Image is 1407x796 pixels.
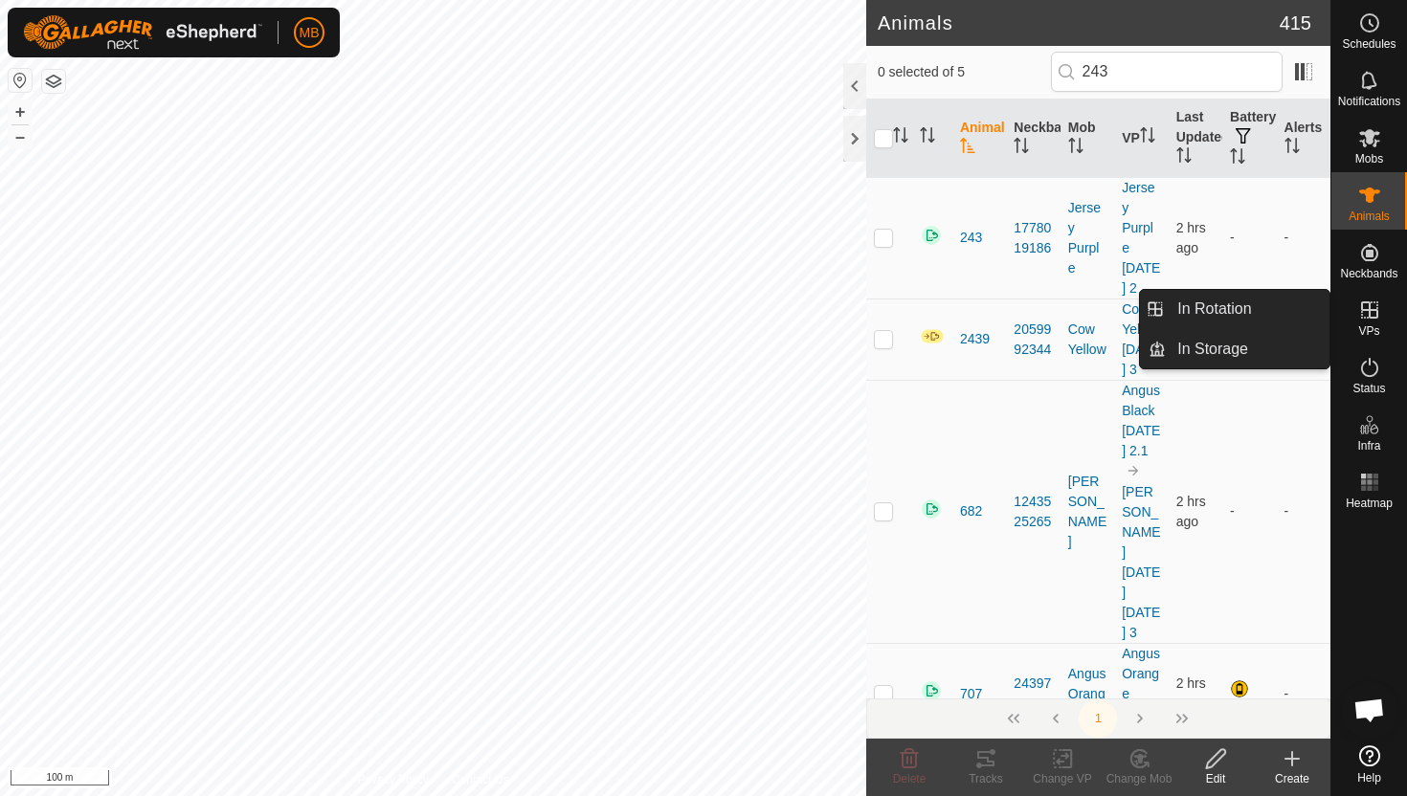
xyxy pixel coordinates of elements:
a: Angus Orange [DATE] 3 [1122,646,1160,741]
span: MB [300,23,320,43]
img: returning on [920,679,943,702]
p-sorticon: Activate to sort [1176,150,1192,166]
img: returning on [920,497,943,520]
span: Help [1357,772,1381,784]
a: Jersey Purple [DATE] 2 [1122,180,1160,296]
td: - [1277,380,1330,643]
th: Neckband [1006,99,1060,178]
span: Delete [893,772,927,785]
div: Edit [1177,770,1254,787]
span: 3 Oct 2025, 7:35 am [1176,220,1206,255]
li: In Storage [1140,330,1329,368]
span: 3 Oct 2025, 7:51 am [1176,494,1206,529]
p-sorticon: Activate to sort [1014,141,1029,156]
span: 0 selected of 5 [878,62,1051,82]
div: Cow Yellow [1068,320,1106,360]
p-sorticon: Activate to sort [1230,151,1245,166]
div: 2439740115 [1014,674,1052,714]
button: + [9,100,32,123]
th: Battery [1222,99,1276,178]
span: In Storage [1177,338,1248,361]
span: Infra [1357,440,1380,452]
span: 243 [960,228,982,248]
td: - [1222,380,1276,643]
img: In Progress [920,328,945,344]
div: [PERSON_NAME] [1068,472,1106,552]
a: Contact Us [452,771,508,788]
div: Change VP [1024,770,1101,787]
span: Schedules [1342,38,1396,50]
span: Heatmap [1346,497,1393,509]
th: Alerts [1277,99,1330,178]
span: Status [1352,383,1385,394]
img: Gallagher Logo [23,15,262,50]
span: 2439 [960,329,990,349]
div: Open chat [1341,681,1398,739]
div: Angus Orange [1068,664,1106,724]
div: Jersey Purple [1068,198,1106,278]
p-sorticon: Activate to sort [920,130,935,145]
h2: Animals [878,11,1280,34]
img: returning on [920,224,943,247]
span: 682 [960,501,982,521]
button: Reset Map [9,69,32,92]
td: - [1277,643,1330,744]
button: 1 [1079,699,1117,738]
div: 2059992344 [1014,320,1052,360]
button: Map Layers [42,70,65,93]
th: Mob [1061,99,1114,178]
div: 1243525265 [1014,492,1052,532]
div: Create [1254,770,1330,787]
th: VP [1114,99,1168,178]
a: Help [1331,738,1407,791]
a: [PERSON_NAME][DATE][DATE] 3 [1122,484,1160,640]
span: 707 [960,684,982,704]
a: In Rotation [1166,290,1329,328]
span: 415 [1280,9,1311,37]
a: Privacy Policy [357,771,429,788]
td: - [1277,177,1330,298]
span: 3 Oct 2025, 8:15 am [1176,675,1206,711]
div: Tracks [948,770,1024,787]
div: 1778019186 [1014,218,1052,258]
span: Mobs [1355,153,1383,165]
li: In Rotation [1140,290,1329,328]
td: - [1222,177,1276,298]
span: Neckbands [1340,268,1397,279]
p-sorticon: Activate to sort [1140,130,1155,145]
p-sorticon: Activate to sort [893,130,908,145]
span: In Rotation [1177,298,1251,321]
th: Animal [952,99,1006,178]
th: Last Updated [1169,99,1222,178]
a: Cow Yellow [DATE] 3 [1122,301,1160,377]
span: Animals [1349,210,1390,222]
span: Notifications [1338,96,1400,107]
a: Angus Black [DATE] 2.1 [1122,383,1160,458]
button: – [9,125,32,148]
span: VPs [1358,325,1379,337]
img: to [1126,463,1141,478]
p-sorticon: Activate to sort [960,141,975,156]
p-sorticon: Activate to sort [1284,141,1300,156]
div: Change Mob [1101,770,1177,787]
a: In Storage [1166,330,1329,368]
p-sorticon: Activate to sort [1068,141,1083,156]
input: Search (S) [1051,52,1283,92]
